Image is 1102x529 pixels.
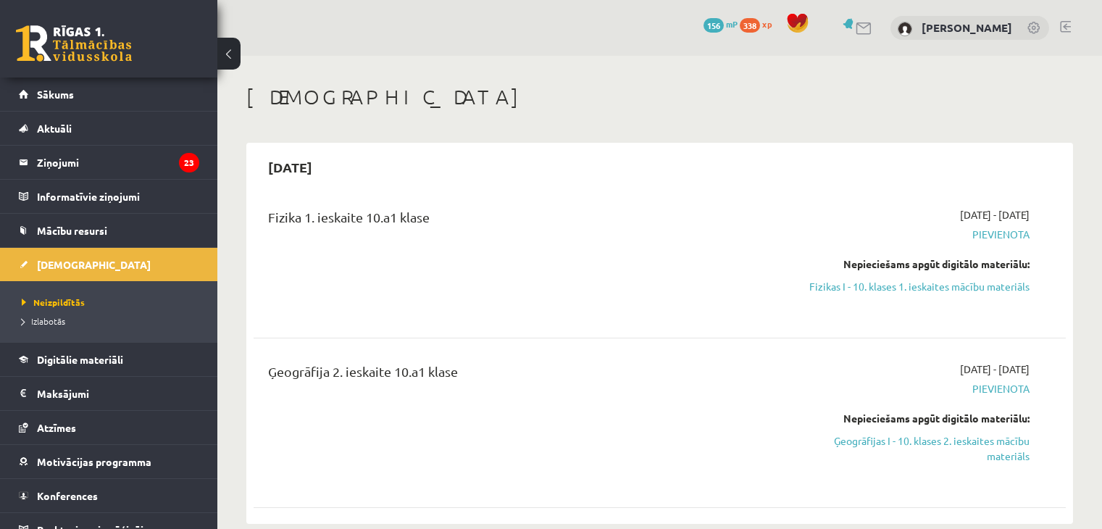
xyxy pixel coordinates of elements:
[790,257,1030,272] div: Nepieciešams apgūt digitālo materiālu:
[16,25,132,62] a: Rīgas 1. Tālmācības vidusskola
[268,362,769,388] div: Ģeogrāfija 2. ieskaite 10.a1 klase
[790,227,1030,242] span: Pievienota
[762,18,772,30] span: xp
[19,180,199,213] a: Informatīvie ziņojumi
[37,455,151,468] span: Motivācijas programma
[19,411,199,444] a: Atzīmes
[37,146,199,179] legend: Ziņojumi
[37,489,98,502] span: Konferences
[19,343,199,376] a: Digitālie materiāli
[22,296,203,309] a: Neizpildītās
[19,214,199,247] a: Mācību resursi
[726,18,738,30] span: mP
[37,377,199,410] legend: Maksājumi
[19,112,199,145] a: Aktuāli
[37,353,123,366] span: Digitālie materiāli
[22,315,203,328] a: Izlabotās
[19,377,199,410] a: Maksājumi
[37,180,199,213] legend: Informatīvie ziņojumi
[19,146,199,179] a: Ziņojumi23
[19,479,199,512] a: Konferences
[37,88,74,101] span: Sākums
[37,258,151,271] span: [DEMOGRAPHIC_DATA]
[19,248,199,281] a: [DEMOGRAPHIC_DATA]
[704,18,738,30] a: 156 mP
[740,18,779,30] a: 338 xp
[790,433,1030,464] a: Ģeogrāfijas I - 10. klases 2. ieskaites mācību materiāls
[790,381,1030,396] span: Pievienota
[37,421,76,434] span: Atzīmes
[19,445,199,478] a: Motivācijas programma
[960,207,1030,222] span: [DATE] - [DATE]
[22,296,85,308] span: Neizpildītās
[740,18,760,33] span: 338
[37,122,72,135] span: Aktuāli
[246,85,1073,109] h1: [DEMOGRAPHIC_DATA]
[22,315,65,327] span: Izlabotās
[922,20,1012,35] a: [PERSON_NAME]
[179,153,199,172] i: 23
[790,411,1030,426] div: Nepieciešams apgūt digitālo materiālu:
[254,150,327,184] h2: [DATE]
[960,362,1030,377] span: [DATE] - [DATE]
[37,224,107,237] span: Mācību resursi
[19,78,199,111] a: Sākums
[704,18,724,33] span: 156
[898,22,912,36] img: Virdžīnija Cinglere
[268,207,769,234] div: Fizika 1. ieskaite 10.a1 klase
[790,279,1030,294] a: Fizikas I - 10. klases 1. ieskaites mācību materiāls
